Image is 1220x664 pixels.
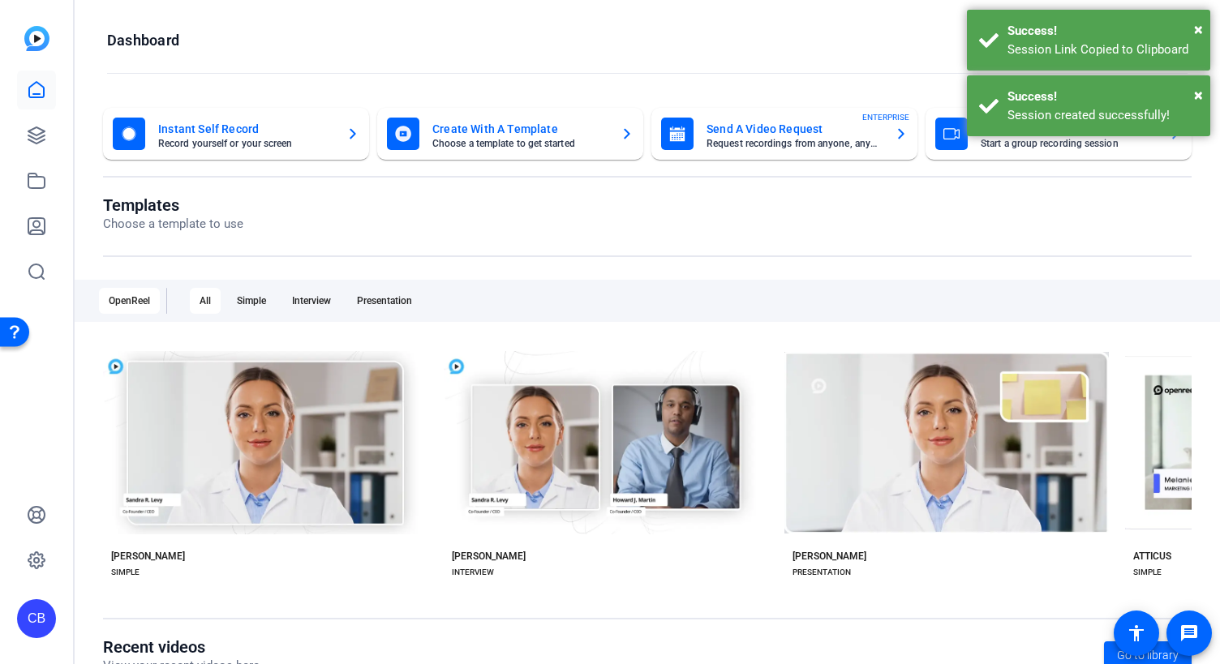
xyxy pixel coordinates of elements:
h1: Templates [103,195,243,215]
div: Success! [1007,88,1198,106]
div: OpenReel [99,288,160,314]
p: Choose a template to use [103,215,243,233]
h1: Dashboard [107,31,179,50]
div: [PERSON_NAME] [111,550,185,563]
mat-card-subtitle: Start a group recording session [981,139,1156,148]
mat-card-subtitle: Record yourself or your screen [158,139,333,148]
mat-card-title: Instant Self Record [158,119,333,139]
mat-icon: message [1179,623,1199,643]
span: × [1194,85,1203,105]
div: Interview [282,288,341,314]
img: blue-gradient.svg [24,26,49,51]
h1: Recent videos [103,637,260,657]
span: × [1194,19,1203,39]
mat-icon: accessibility [1127,623,1146,643]
div: Success! [1007,22,1198,41]
div: SIMPLE [111,566,140,579]
div: ATTICUS [1133,550,1171,563]
button: Close [1194,83,1203,107]
div: Session Link Copied to Clipboard [1007,41,1198,59]
button: Close [1194,17,1203,41]
div: CB [17,599,56,638]
div: Simple [227,288,276,314]
div: SIMPLE [1133,566,1162,579]
div: All [190,288,221,314]
div: Session created successfully! [1007,106,1198,125]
